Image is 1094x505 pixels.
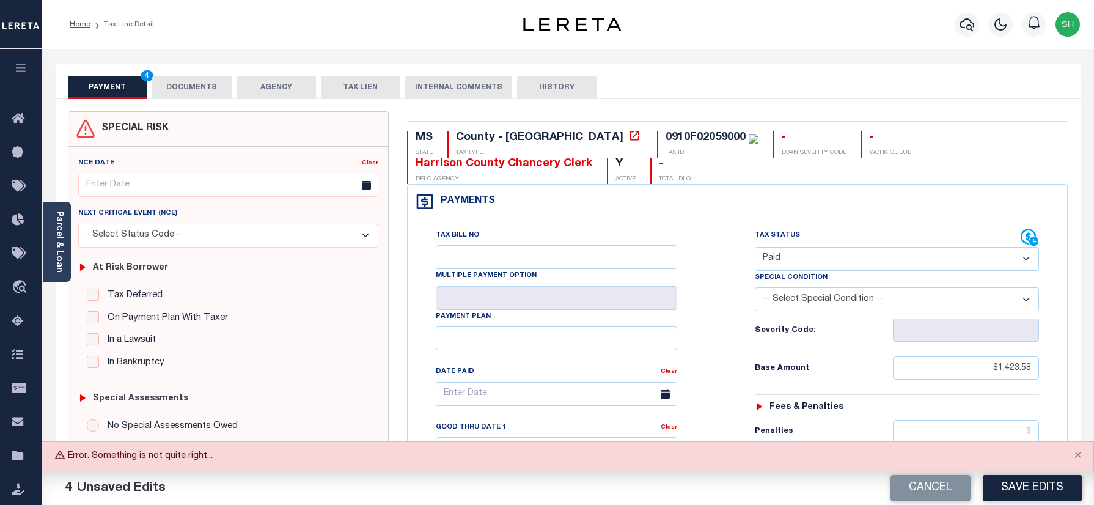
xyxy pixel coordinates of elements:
[436,382,677,406] input: Enter Date
[90,19,154,30] li: Tax Line Detail
[661,424,677,430] a: Clear
[95,123,169,135] h4: SPECIAL RISK
[42,441,1094,471] div: Error. Something is not quite right...
[755,230,800,241] label: Tax Status
[755,326,893,336] h6: Severity Code:
[101,419,238,433] label: No Special Assessments Owed
[70,21,90,28] a: Home
[666,132,746,143] div: 0910F02059000
[101,356,164,370] label: In Bankruptcy
[893,356,1040,380] input: $
[68,76,147,99] button: PAYMENT
[436,437,677,461] input: Enter Date
[416,158,592,171] div: Harrison County Chancery Clerk
[1055,12,1080,37] img: svg+xml;base64,PHN2ZyB4bWxucz0iaHR0cDovL3d3dy53My5vcmcvMjAwMC9zdmciIHBvaW50ZXItZXZlbnRzPSJub25lIi...
[93,263,168,273] h6: At Risk Borrower
[782,149,846,158] p: LOAN SEVERITY CODE
[666,149,758,158] p: TAX ID
[659,158,691,171] div: -
[65,482,72,495] span: 4
[870,131,911,145] div: -
[78,158,114,169] label: NCE Date
[1063,442,1093,469] button: Close
[456,132,623,143] div: County - [GEOGRAPHIC_DATA]
[983,475,1082,501] button: Save Edits
[661,369,677,375] a: Clear
[54,211,63,273] a: Parcel & Loan
[416,131,433,145] div: MS
[152,76,232,99] button: DOCUMENTS
[517,76,597,99] button: HISTORY
[78,174,379,197] input: Enter Date
[870,149,911,158] p: WORK QUEUE
[101,333,156,347] label: In a Lawsuit
[141,70,153,81] span: 4
[77,482,166,495] span: Unsaved Edits
[436,271,537,281] label: Multiple Payment Option
[362,160,378,166] a: Clear
[101,311,228,325] label: On Payment Plan With Taxer
[12,280,31,296] i: travel_explore
[755,364,893,374] h6: Base Amount
[456,149,642,158] p: TAX TYPE
[615,158,636,171] div: Y
[436,230,479,241] label: Tax Bill No
[416,149,433,158] p: STATE
[416,175,592,184] p: DELQ AGENCY
[890,475,971,501] button: Cancel
[78,208,177,219] label: Next Critical Event (NCE)
[755,427,893,437] h6: Penalties
[436,312,491,322] label: Payment Plan
[436,422,506,433] label: Good Thru Date 1
[237,76,316,99] button: AGENCY
[893,420,1040,443] input: $
[435,196,495,207] h4: Payments
[615,175,636,184] p: ACTIVE
[405,76,512,99] button: INTERNAL COMMENTS
[93,394,188,404] h6: Special Assessments
[101,289,163,303] label: Tax Deferred
[659,175,691,184] p: TOTAL DLQ
[436,367,474,377] label: Date Paid
[769,402,843,413] h6: Fees & Penalties
[755,273,828,283] label: Special Condition
[321,76,400,99] button: TAX LIEN
[782,131,846,145] div: -
[523,18,621,31] img: logo-dark.svg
